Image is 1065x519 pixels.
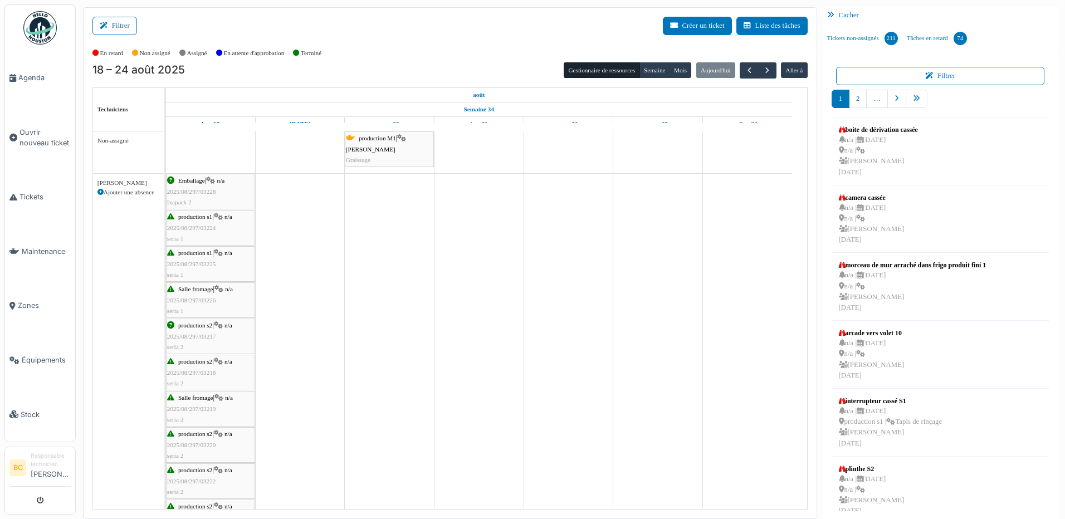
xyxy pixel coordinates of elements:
span: seria 2 [167,416,184,423]
span: seria 1 [167,271,184,278]
span: n/a [224,467,232,473]
button: Liste des tâches [736,17,808,35]
a: camera cassée n/a |[DATE] n/a | [PERSON_NAME][DATE] [836,190,907,248]
a: Agenda [5,51,75,105]
span: production s2 [178,322,212,329]
span: Maintenance [22,246,71,257]
div: 74 [954,32,967,45]
span: n/a [225,394,233,401]
a: Zones [5,278,75,333]
a: interrupteur cassé S1 n/a |[DATE] production s1 |Tapis de rinçage [PERSON_NAME][DATE] [836,393,945,452]
a: Ouvrir nouveau ticket [5,105,75,170]
div: 211 [885,32,898,45]
a: Semaine 34 [461,102,497,116]
div: | [346,133,433,165]
div: n/a | [DATE] n/a | [PERSON_NAME] [DATE] [839,270,986,313]
span: Salle fromage [178,394,213,401]
span: seria 2 [167,488,184,495]
div: n/a | [DATE] n/a | [PERSON_NAME] [DATE] [839,474,905,517]
label: En retard [100,48,123,58]
a: boite de dérivation cassée n/a |[DATE] n/a | [PERSON_NAME][DATE] [836,122,921,180]
div: | [167,248,254,280]
a: 18 août 2025 [199,117,222,131]
div: n/a | [DATE] n/a | [PERSON_NAME] [DATE] [839,135,918,178]
label: Non assigné [140,48,170,58]
span: Équipements [22,355,71,365]
a: Tickets [5,170,75,224]
label: En attente d'approbation [223,48,284,58]
span: Emballage [178,177,205,184]
span: seria 2 [167,380,184,386]
div: | [167,212,254,244]
a: arcade vers volet 10 n/a |[DATE] n/a | [PERSON_NAME][DATE] [836,325,907,384]
a: BC Responsable technicien[PERSON_NAME] [9,452,71,487]
a: 19 août 2025 [287,117,314,131]
span: 2025/08/297/03224 [167,224,216,231]
a: 22 août 2025 [556,117,581,131]
a: 18 août 2025 [470,88,487,102]
span: Techniciens [97,106,129,112]
div: n/a | [DATE] n/a | [PERSON_NAME] [DATE] [839,203,905,246]
a: Stock [5,387,75,442]
button: Gestionnaire de ressources [564,62,639,78]
span: Tickets [19,192,71,202]
span: 2025/08/297/03222 [167,478,216,484]
span: 2025/08/297/03218 [167,369,216,376]
div: | [167,320,254,352]
div: | [167,284,254,316]
div: n/a | [DATE] n/a | [PERSON_NAME] [DATE] [839,338,905,381]
div: | [167,393,254,425]
label: Terminé [301,48,321,58]
div: | [167,429,254,461]
span: n/a [224,358,232,365]
span: n/a [224,503,232,510]
h2: 18 – 24 août 2025 [92,63,185,77]
a: Tickets non-assignés [823,23,902,53]
span: production s2 [178,358,212,365]
button: Filtrer [836,67,1045,85]
label: Assigné [187,48,207,58]
span: seria 1 [167,235,184,242]
span: 2025/08/297/03228 [167,188,216,195]
span: production s1 [178,249,212,256]
span: Stock [21,409,71,420]
div: plinthe S2 [839,464,905,474]
a: 23 août 2025 [645,117,671,131]
span: seria 2 [167,452,184,459]
a: morceau de mur arraché dans frigo produit fini 1 n/a |[DATE] n/a | [PERSON_NAME][DATE] [836,257,989,316]
span: production M1 [359,135,396,141]
div: arcade vers volet 10 [839,328,905,338]
div: | [167,465,254,497]
a: … [866,90,888,108]
span: n/a [225,286,233,292]
span: 2025/08/297/03220 [167,442,216,448]
div: Cacher [823,7,1058,23]
span: 2025/08/297/03225 [167,261,216,267]
span: Graissage [346,156,370,163]
span: [PERSON_NAME] [346,146,395,153]
a: 1 [832,90,849,108]
div: Non-assigné [97,136,159,145]
span: Zones [18,300,71,311]
div: n/a | [DATE] production s1 | Tapis de rinçage [PERSON_NAME] [DATE] [839,406,942,449]
span: 2025/08/297/03217 [167,333,216,340]
div: [PERSON_NAME] [97,178,159,188]
a: Tâches en retard [902,23,971,53]
div: boite de dérivation cassée [839,125,918,135]
span: n/a [224,213,232,220]
div: | [167,175,254,208]
li: BC [9,459,26,476]
button: Créer un ticket [663,17,732,35]
button: Semaine [639,62,670,78]
div: morceau de mur arraché dans frigo produit fini 1 [839,260,986,270]
a: 24 août 2025 [735,117,760,131]
nav: pager [832,90,1049,117]
button: Aujourd'hui [696,62,735,78]
span: seria 2 [167,344,184,350]
li: [PERSON_NAME] [31,452,71,484]
button: Aller à [781,62,807,78]
button: Suivant [758,62,776,79]
span: n/a [224,249,232,256]
a: 20 août 2025 [377,117,402,131]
